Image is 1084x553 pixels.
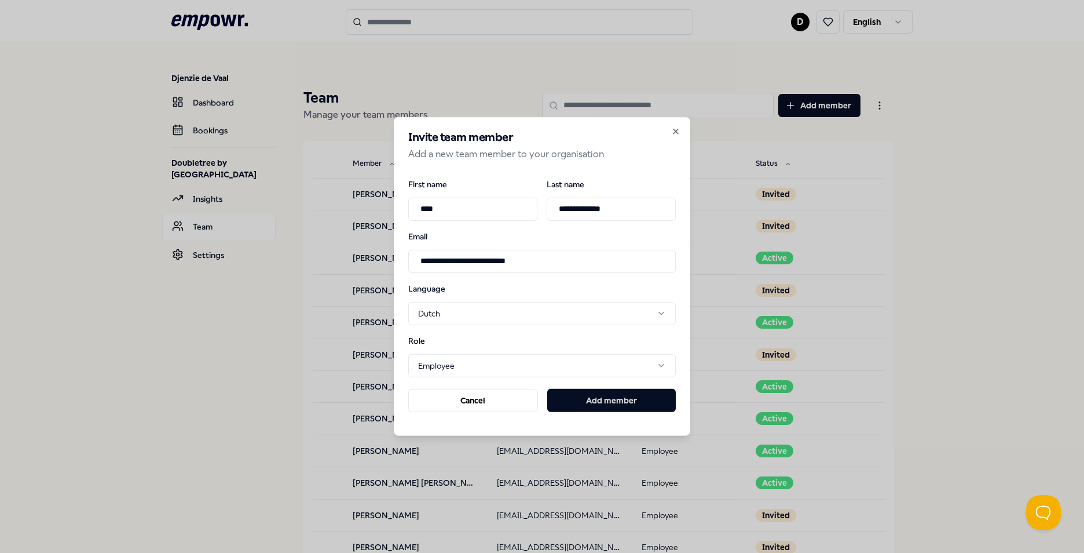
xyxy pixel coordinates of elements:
label: First name [408,180,537,188]
button: Add member [547,389,676,412]
label: Email [408,232,676,240]
h2: Invite team member [408,132,676,143]
label: Last name [547,180,676,188]
label: Role [408,337,468,345]
p: Add a new team member to your organisation [408,147,676,162]
button: Cancel [408,389,538,412]
label: Language [408,284,468,292]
